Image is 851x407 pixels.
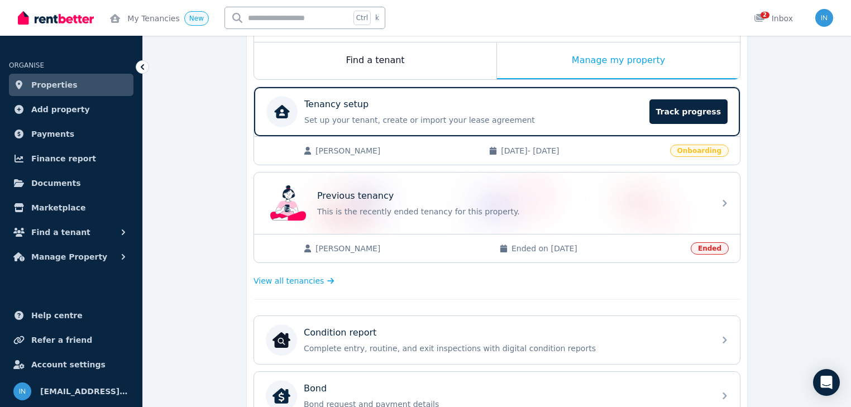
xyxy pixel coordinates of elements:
[761,12,769,18] span: 2
[9,197,133,219] a: Marketplace
[9,246,133,268] button: Manage Property
[375,13,379,22] span: k
[13,382,31,400] img: info@museliving.com.au
[254,42,496,79] div: Find a tenant
[31,333,92,347] span: Refer a friend
[272,387,290,405] img: Bond
[9,172,133,194] a: Documents
[670,145,729,157] span: Onboarding
[9,353,133,376] a: Account settings
[31,103,90,116] span: Add property
[31,358,106,371] span: Account settings
[9,221,133,243] button: Find a tenant
[649,99,728,124] span: Track progress
[304,98,369,111] p: Tenancy setup
[189,15,204,22] span: New
[9,74,133,96] a: Properties
[31,152,96,165] span: Finance report
[304,114,643,126] p: Set up your tenant, create or import your lease agreement
[815,9,833,27] img: info@museliving.com.au
[754,13,793,24] div: Inbox
[501,145,663,156] span: [DATE] - [DATE]
[304,343,708,354] p: Complete entry, routine, and exit inspections with digital condition reports
[270,185,306,221] img: Previous tenancy
[31,250,107,264] span: Manage Property
[691,242,729,255] span: Ended
[353,11,371,25] span: Ctrl
[40,385,129,398] span: [EMAIL_ADDRESS][DOMAIN_NAME]
[9,329,133,351] a: Refer a friend
[9,304,133,327] a: Help centre
[31,78,78,92] span: Properties
[317,206,708,217] p: This is the recently ended tenancy for this property.
[272,331,290,349] img: Condition report
[18,9,94,26] img: RentBetter
[31,127,74,141] span: Payments
[315,145,477,156] span: [PERSON_NAME]
[304,326,376,339] p: Condition report
[9,98,133,121] a: Add property
[31,309,83,322] span: Help centre
[315,243,488,254] span: [PERSON_NAME]
[9,123,133,145] a: Payments
[813,369,840,396] div: Open Intercom Messenger
[497,42,740,79] div: Manage my property
[31,226,90,239] span: Find a tenant
[9,147,133,170] a: Finance report
[9,61,44,69] span: ORGANISE
[304,382,327,395] p: Bond
[254,173,740,234] a: Previous tenancyPrevious tenancyThis is the recently ended tenancy for this property.
[254,275,334,286] a: View all tenancies
[254,316,740,364] a: Condition reportCondition reportComplete entry, routine, and exit inspections with digital condit...
[254,275,324,286] span: View all tenancies
[31,201,85,214] span: Marketplace
[31,176,81,190] span: Documents
[511,243,684,254] span: Ended on [DATE]
[317,189,394,203] p: Previous tenancy
[254,87,740,136] a: Tenancy setupSet up your tenant, create or import your lease agreementTrack progress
